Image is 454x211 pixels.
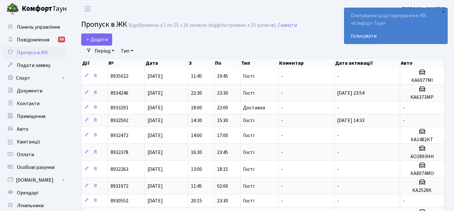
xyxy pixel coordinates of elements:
span: [DATE] [148,166,163,173]
span: Гості [243,198,254,203]
a: [PERSON_NAME] П. [402,5,446,13]
span: 22:30 [191,90,202,97]
a: Оплати [3,148,67,161]
span: 17:00 [217,132,228,139]
span: - [281,132,283,139]
span: Лічильники [17,202,44,209]
span: Гості [243,133,254,138]
a: Тип [118,46,136,56]
span: Пропуск в ЖК [17,49,48,56]
a: Приміщення [3,110,67,123]
span: [DATE] [148,132,163,139]
span: 8932472 [111,132,128,139]
span: - [281,104,283,111]
h5: КА6373МР [403,94,442,100]
span: 8930552 [111,197,128,204]
th: Авто [400,59,444,68]
span: 20:15 [191,197,202,204]
span: - [337,132,339,139]
a: Пропуск в ЖК [3,46,67,59]
a: Додати [81,33,112,46]
span: 23:45 [217,149,228,156]
span: 18:00 [191,104,202,111]
th: Дата активації [335,59,400,68]
span: 8932592 [111,117,128,124]
span: Пропуск в ЖК [81,19,127,30]
span: Повідомлення [17,36,49,43]
span: 22:00 [217,104,228,111]
span: [DATE] [148,117,163,124]
a: Голосувати [351,32,441,40]
th: Коментар [278,59,335,68]
b: Комфорт [22,4,52,14]
a: Орендарі [3,186,67,199]
span: Приміщення [17,113,45,120]
th: Дата [145,59,188,68]
span: Гості [243,184,254,189]
h5: КА8074МО [403,171,442,177]
div: Відображено з 1 по 25 з 26 записів (відфільтровано з 25 записів). [129,22,277,28]
span: - [281,197,283,204]
span: - [281,90,283,97]
span: 02:00 [217,183,228,190]
a: Документи [3,84,67,97]
span: 23:30 [217,90,228,97]
span: [DATE] [148,183,163,190]
span: 11:45 [191,183,202,190]
th: № [108,59,145,68]
span: Гості [243,118,254,123]
b: [PERSON_NAME] П. [402,5,446,12]
span: - [403,197,405,204]
span: - [281,149,283,156]
a: Авто [3,123,67,135]
a: Особові рахунки [3,161,67,174]
th: Тип [241,59,278,68]
a: Подати заявку [3,59,67,72]
span: [DATE] [148,90,163,97]
a: Панель управління [3,21,67,33]
span: Документи [17,87,42,94]
div: 50 [58,37,65,42]
span: [DATE] [148,149,163,156]
span: - [337,166,339,173]
span: 11:45 [191,73,202,80]
span: Особові рахунки [17,164,54,171]
span: Орендарі [17,189,38,196]
span: 18:15 [217,166,228,173]
h5: КА2528К [403,187,442,193]
span: - [403,117,405,124]
span: 16:30 [191,149,202,156]
a: Повідомлення50 [3,33,67,46]
span: 8934246 [111,90,128,97]
span: [DATE] [148,197,163,204]
span: Подати заявку [17,62,50,69]
h5: КА6977МІ [403,77,442,84]
img: logo.png [6,3,19,15]
span: - [337,149,339,156]
span: 8931972 [111,183,128,190]
a: Контакти [3,97,67,110]
span: 14:30 [191,117,202,124]
h5: КА1482КТ [403,137,442,143]
a: [DOMAIN_NAME] [3,174,67,186]
span: 8935022 [111,73,128,80]
span: 14:00 [191,132,202,139]
span: 23:30 [217,197,228,204]
span: - [281,183,283,190]
th: З [188,59,214,68]
span: [DATE] 23:54 [337,90,364,97]
a: Період [92,46,117,56]
span: Авто [17,126,28,133]
span: Доставка [243,105,265,110]
span: [DATE] [148,73,163,80]
span: 8932263 [111,166,128,173]
button: Переключити навігацію [80,4,96,14]
span: 19:45 [217,73,228,80]
th: Дії [82,59,108,68]
span: Додати [85,36,108,43]
span: - [337,73,339,80]
span: Гості [243,167,254,172]
span: Гості [243,150,254,155]
span: - [337,183,339,190]
a: Квитанції [3,135,67,148]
